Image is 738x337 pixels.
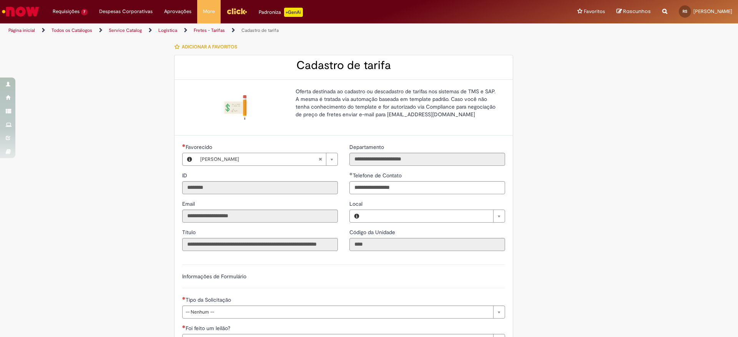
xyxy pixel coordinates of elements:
ul: Trilhas de página [6,23,486,38]
span: Foi feito um leilão? [186,325,232,332]
input: Título [182,238,338,251]
label: Informações de Formulário [182,273,246,280]
span: Telefone de Contato [353,172,403,179]
a: Fretes - Tarifas [194,27,225,33]
a: Cadastro de tarifa [241,27,279,33]
a: Rascunhos [617,8,651,15]
span: Obrigatório Preenchido [349,172,353,175]
a: Página inicial [8,27,35,33]
abbr: Limpar campo Favorecido [314,153,326,165]
img: click_logo_yellow_360x200.png [226,5,247,17]
a: Limpar campo Local [364,210,505,222]
button: Local, Visualizar este registro [350,210,364,222]
a: Todos os Catálogos [52,27,92,33]
a: Service Catalog [109,27,142,33]
span: Rascunhos [623,8,651,15]
span: Favoritos [584,8,605,15]
span: [PERSON_NAME] [200,153,318,165]
span: [PERSON_NAME] [693,8,732,15]
span: Somente leitura - Departamento [349,144,386,150]
img: ServiceNow [1,4,40,19]
a: Logistica [158,27,177,33]
p: Oferta destinada ao cadastro ou descadastro de tarifas nos sistemas de TMS e SAP. A mesma é trata... [296,88,499,118]
span: Necessários [182,325,186,328]
span: Aprovações [164,8,191,15]
input: Telefone de Contato [349,181,505,194]
label: Somente leitura - Email [182,200,196,208]
h2: Cadastro de tarifa [182,59,505,72]
button: Favorecido, Visualizar este registro Rodrigo Alves Da Silva [183,153,196,165]
span: More [203,8,215,15]
span: Tipo da Solicitação [186,296,233,303]
span: Necessários [182,297,186,300]
label: Somente leitura - Código da Unidade [349,228,397,236]
span: 7 [81,9,88,15]
span: Obrigatório Preenchido [182,144,186,147]
input: Email [182,210,338,223]
span: Local [349,200,364,207]
input: Departamento [349,153,505,166]
input: ID [182,181,338,194]
span: Requisições [53,8,80,15]
input: Código da Unidade [349,238,505,251]
span: RS [683,9,687,14]
span: Despesas Corporativas [99,8,153,15]
span: Adicionar a Favoritos [182,44,237,50]
span: Somente leitura - Email [182,200,196,207]
a: [PERSON_NAME]Limpar campo Favorecido [196,153,337,165]
span: Necessários - Favorecido [186,144,214,150]
button: Adicionar a Favoritos [174,39,241,55]
label: Somente leitura - ID [182,172,189,179]
label: Somente leitura - Título [182,228,197,236]
p: +GenAi [284,8,303,17]
img: Cadastro de tarifa [224,95,248,120]
span: -- Nenhum -- [186,306,489,318]
div: Padroniza [259,8,303,17]
label: Somente leitura - Departamento [349,143,386,151]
